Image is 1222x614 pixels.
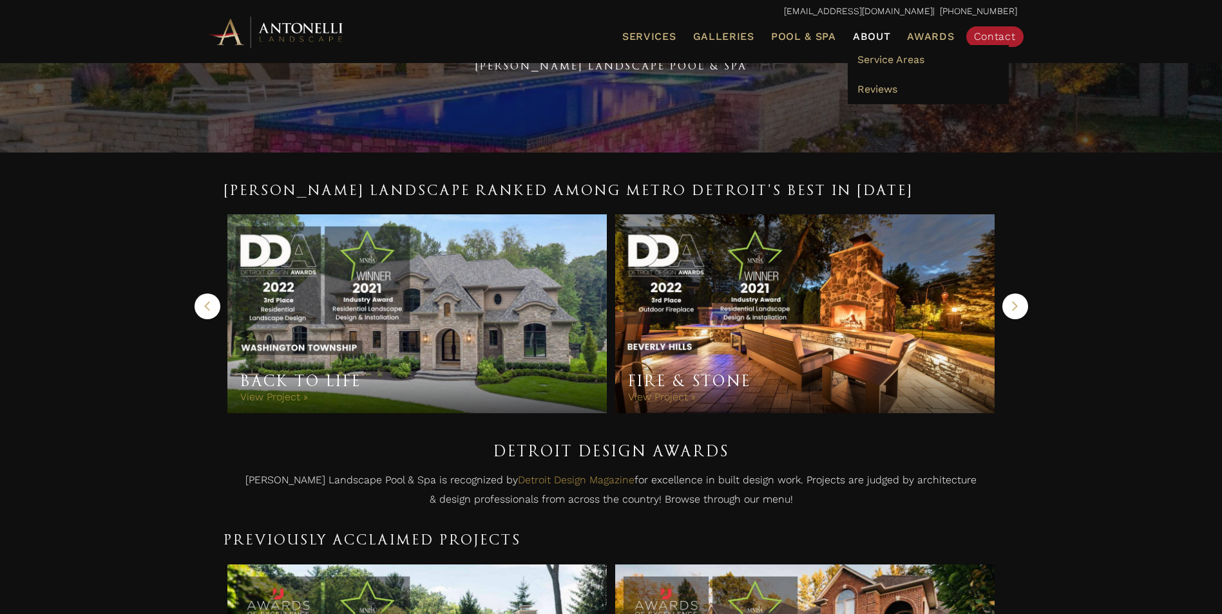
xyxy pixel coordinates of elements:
img: Antonelli Horizontal Logo [205,14,347,50]
a: Back to Life [240,372,361,390]
a: About [848,28,896,45]
span: [PERSON_NAME] Landscape Ranked Among Metro Detroit's Best in [DATE] [224,181,913,198]
a: Services [617,28,682,45]
a: Galleries [688,28,759,45]
a: Detroit Design Magazine [518,474,635,486]
span: Service Areas [857,53,924,66]
h3: Detroit Design Awards [224,439,999,464]
a: Contact [966,26,1024,47]
a: Awards [902,28,959,45]
a: Pool & Spa [766,28,841,45]
span: Pool & Spa [771,30,836,42]
a: View Project » [240,391,308,403]
a: View Project » [628,391,696,403]
span: Contact [974,30,1016,42]
a: Service Areas [848,45,1009,75]
span: Reviews [857,83,897,95]
span: Awards [907,30,954,42]
span: Galleries [693,30,754,42]
a: Fire & Stone [628,372,751,390]
span: [PERSON_NAME] Landscape Pool & Spa [475,60,747,72]
span: About [853,32,891,42]
div: Item 3 of 5 [611,214,999,413]
span: Previously Acclaimed Projects [224,531,521,548]
div: Item 2 of 5 [224,214,611,413]
p: [PERSON_NAME] Landscape Pool & Spa is recognized by for excellence in built design work. Projects... [224,470,999,515]
p: | [PHONE_NUMBER] [205,3,1017,20]
a: [EMAIL_ADDRESS][DOMAIN_NAME] [784,6,933,16]
span: Services [622,32,676,42]
a: Reviews [848,75,1009,104]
